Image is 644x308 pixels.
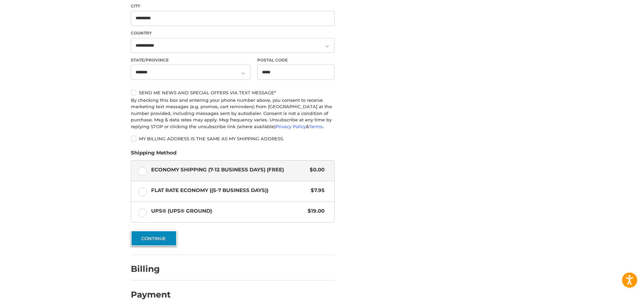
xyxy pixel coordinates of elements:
legend: Shipping Method [131,149,176,160]
button: Continue [131,231,177,246]
iframe: Google Customer Reviews [588,290,644,308]
span: Economy Shipping (7-12 Business Days) (Free) [151,166,307,174]
h2: Billing [131,264,170,274]
span: Flat Rate Economy ((5-7 Business Days)) [151,187,308,194]
h2: Payment [131,289,171,300]
label: State/Province [131,57,251,63]
span: $0.00 [306,166,325,174]
span: $7.95 [307,187,325,194]
label: Postal Code [257,57,335,63]
span: $19.00 [304,207,325,215]
label: Country [131,30,335,36]
label: My billing address is the same as my shipping address. [131,136,335,141]
a: Privacy Policy [276,124,306,129]
a: Terms [309,124,323,129]
div: By checking this box and entering your phone number above, you consent to receive marketing text ... [131,97,335,130]
label: Send me news and special offers via text message* [131,90,335,95]
label: City [131,3,335,9]
span: UPS® (UPS® Ground) [151,207,305,215]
